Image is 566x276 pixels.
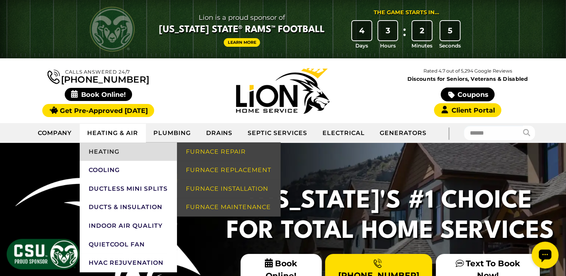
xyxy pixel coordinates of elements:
[374,9,439,17] div: The Game Starts in...
[65,88,132,101] span: Book Online!
[378,21,398,40] div: 3
[401,21,408,50] div: :
[412,42,432,49] span: Minutes
[159,12,325,24] span: Lion is a proud sponsor of
[222,186,559,246] h2: [US_STATE]'s #1 Choice For Total Home Services
[159,24,325,36] span: [US_STATE] State® Rams™ Football
[380,42,396,49] span: Hours
[440,21,460,40] div: 5
[224,38,260,47] a: Learn More
[177,180,280,198] a: Furnace Installation
[177,198,280,217] a: Furnace Maintenance
[3,3,30,30] div: Open chat widget
[355,42,368,49] span: Days
[377,76,559,82] span: Discounts for Seniors, Veterans & Disabled
[30,124,80,142] a: Company
[199,124,241,142] a: Drains
[80,217,177,235] a: Indoor Air Quality
[412,21,432,40] div: 2
[90,7,135,52] img: CSU Rams logo
[434,123,464,143] div: |
[80,180,177,198] a: Ductless Mini Splits
[240,124,315,142] a: Septic Services
[80,235,177,254] a: QuietCool Fan
[372,124,434,142] a: Generators
[236,68,330,114] img: Lion Home Service
[434,103,501,117] a: Client Portal
[439,42,461,49] span: Seconds
[48,68,149,84] a: [PHONE_NUMBER]
[375,67,560,75] p: Rated 4.7 out of 5,294 Google Reviews
[315,124,373,142] a: Electrical
[80,198,177,217] a: Ducts & Insulation
[146,124,199,142] a: Plumbing
[80,142,177,161] a: Heating
[177,142,280,161] a: Furnace Repair
[42,104,154,117] a: Get Pre-Approved [DATE]
[177,161,280,180] a: Furnace Replacement
[80,124,146,142] a: Heating & Air
[441,88,495,101] a: Coupons
[80,254,177,272] a: HVAC Rejuvenation
[6,238,80,270] img: CSU Sponsor Badge
[80,161,177,180] a: Cooling
[352,21,371,40] div: 4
